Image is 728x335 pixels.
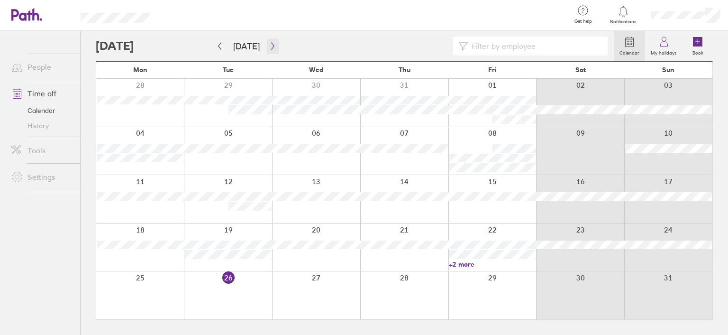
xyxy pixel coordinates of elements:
[449,260,536,269] a: +2 more
[575,66,586,74] span: Sat
[309,66,323,74] span: Wed
[608,5,639,25] a: Notifications
[662,66,674,74] span: Sun
[608,19,639,25] span: Notifications
[399,66,410,74] span: Thu
[614,47,645,56] label: Calendar
[4,167,80,186] a: Settings
[4,103,80,118] a: Calendar
[614,31,645,61] a: Calendar
[223,66,234,74] span: Tue
[568,19,599,24] span: Get help
[133,66,147,74] span: Mon
[4,84,80,103] a: Time off
[4,141,80,160] a: Tools
[226,38,267,54] button: [DATE]
[488,66,497,74] span: Fri
[682,31,713,61] a: Book
[468,37,602,55] input: Filter by employee
[645,47,682,56] label: My holidays
[645,31,682,61] a: My holidays
[4,118,80,133] a: History
[4,57,80,76] a: People
[687,47,709,56] label: Book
